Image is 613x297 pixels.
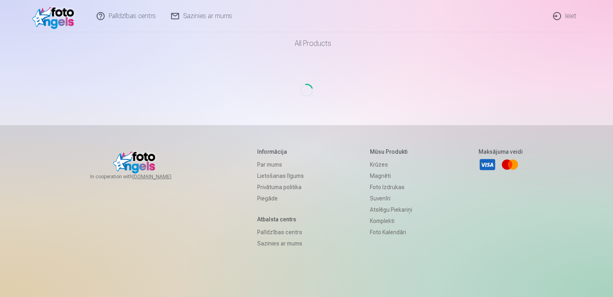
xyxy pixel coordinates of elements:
a: Par mums [257,159,304,170]
a: Palīdzības centrs [257,227,304,238]
h5: Informācija [257,148,304,156]
a: Suvenīri [370,193,412,204]
a: Krūzes [370,159,412,170]
a: Atslēgu piekariņi [370,204,412,215]
a: Foto izdrukas [370,181,412,193]
a: Visa [479,156,496,173]
h5: Maksājuma veidi [479,148,523,156]
h5: Mūsu produkti [370,148,412,156]
img: /v1 [32,3,78,29]
a: Mastercard [501,156,519,173]
a: Foto kalendāri [370,227,412,238]
a: Lietošanas līgums [257,170,304,181]
a: All products [272,32,341,55]
a: Privātuma politika [257,181,304,193]
a: Magnēti [370,170,412,181]
span: In cooperation with [90,173,191,180]
a: Sazinies ar mums [257,238,304,249]
h5: Atbalsta centrs [257,215,304,223]
a: Komplekti [370,215,412,227]
a: Piegāde [257,193,304,204]
a: [DOMAIN_NAME] [132,173,191,180]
